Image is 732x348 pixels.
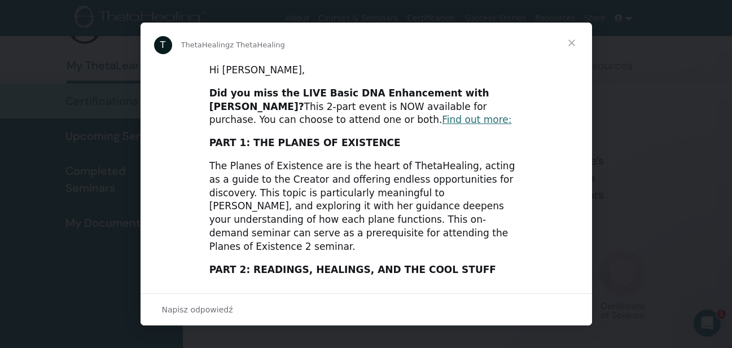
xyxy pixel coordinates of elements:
[442,114,511,125] a: Find out more:
[162,302,233,317] span: Napisz odpowiedź
[209,160,523,254] div: The Planes of Existence are is the heart of ThetaHealing, acting as a guide to the Creator and of...
[181,41,230,49] span: ThetaHealing
[209,87,523,127] div: This 2-part event is NOW available for purchase. You can choose to attend one or both.
[154,36,172,54] div: Profile image for ThetaHealing
[209,64,523,77] div: Hi [PERSON_NAME],
[230,41,285,49] span: z ThetaHealing
[141,293,592,325] div: Otwórz rozmowę i odpowiedz
[209,264,496,275] b: PART 2: READINGS, HEALINGS, AND THE COOL STUFF
[551,23,592,63] span: Zamknij
[209,87,489,112] b: Did you miss the LIVE Basic DNA Enhancement with [PERSON_NAME]?
[209,137,401,148] b: PART 1: THE PLANES OF EXISTENCE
